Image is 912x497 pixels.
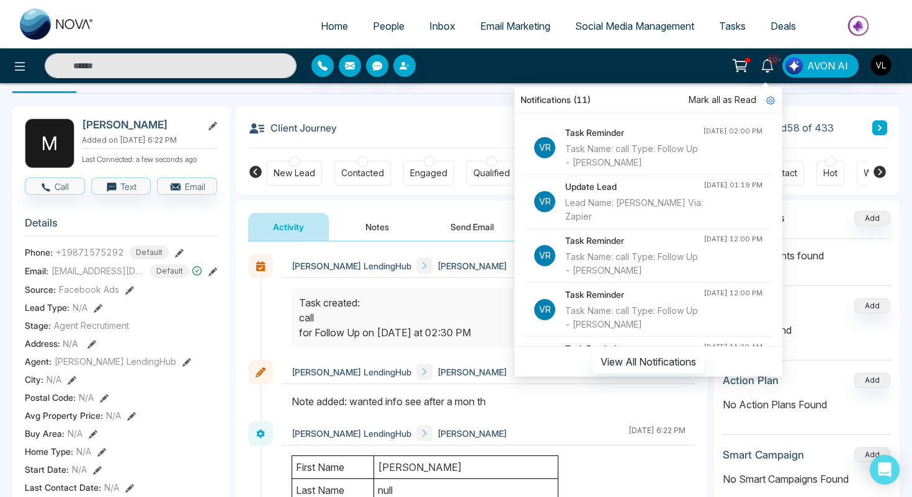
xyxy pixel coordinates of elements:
[25,427,65,440] span: Buy Area :
[565,126,703,140] h4: Task Reminder
[704,342,762,352] div: [DATE] 11:30 AM
[767,54,779,65] span: 10+
[854,447,890,462] button: Add
[480,20,550,32] span: Email Marketing
[565,304,704,331] div: Task Name: call Type: Follow Up - [PERSON_NAME]
[592,350,704,374] button: View All Notifications
[771,20,796,32] span: Deals
[76,445,91,458] span: N/A
[563,14,707,38] a: Social Media Management
[59,283,119,296] span: Facebook Ads
[723,449,804,461] h3: Smart Campaign
[25,481,101,494] span: Last Contact Date :
[106,409,121,422] span: N/A
[823,167,838,179] div: Hot
[753,54,782,76] a: 10+
[704,180,762,190] div: [DATE] 01:19 PM
[25,177,85,195] button: Call
[565,196,704,223] div: Lead Name: [PERSON_NAME] Via: Zapier
[341,213,414,241] button: Notes
[308,14,360,38] a: Home
[704,234,762,244] div: [DATE] 12:00 PM
[723,239,890,263] p: No attachments found
[870,55,892,76] img: User Avatar
[723,323,890,338] p: No deals found
[437,365,507,378] span: [PERSON_NAME]
[248,119,337,137] h3: Client Journey
[20,9,94,40] img: Nova CRM Logo
[854,298,890,313] button: Add
[854,212,890,223] span: Add
[25,355,51,368] span: Agent:
[25,217,217,236] h3: Details
[758,14,808,38] a: Deals
[707,14,758,38] a: Tasks
[25,283,56,296] span: Source:
[79,391,94,404] span: N/A
[514,87,782,114] div: Notifications (11)
[82,119,197,131] h2: [PERSON_NAME]
[782,54,859,78] button: AVON AI
[292,427,411,440] span: [PERSON_NAME] LendingHub
[157,177,217,195] button: Email
[55,355,176,368] span: [PERSON_NAME] LendingHub
[274,167,315,179] div: New Lead
[360,14,417,38] a: People
[82,151,217,165] p: Last Connected: a few seconds ago
[854,373,890,388] button: Add
[25,463,69,476] span: Start Date :
[565,234,704,248] h4: Task Reminder
[47,373,61,386] span: N/A
[25,319,51,332] span: Stage:
[785,57,803,74] img: Lead Flow
[341,167,384,179] div: Contacted
[54,319,129,332] span: Agent Recrutiment
[534,191,555,212] p: Vr
[426,213,519,241] button: Send Email
[689,93,756,107] span: Mark all as Read
[68,427,83,440] span: N/A
[704,288,762,298] div: [DATE] 12:00 PM
[468,14,563,38] a: Email Marketing
[719,20,746,32] span: Tasks
[82,135,217,146] p: Added on [DATE] 6:22 PM
[417,14,468,38] a: Inbox
[25,246,53,259] span: Phone:
[321,20,348,32] span: Home
[815,12,905,40] img: Market-place.gif
[72,463,87,476] span: N/A
[723,397,890,412] p: No Action Plans Found
[25,445,73,458] span: Home Type :
[248,213,329,241] button: Activity
[723,472,890,486] p: No Smart Campaigns Found
[437,427,507,440] span: [PERSON_NAME]
[130,246,169,259] span: Default
[764,120,834,135] span: Lead 58 of 433
[437,259,507,272] span: [PERSON_NAME]
[25,264,48,277] span: Email:
[25,119,74,168] div: M
[292,259,411,272] span: [PERSON_NAME] LendingHub
[25,391,76,404] span: Postal Code :
[373,20,405,32] span: People
[565,342,704,356] h4: Task Reminder
[565,180,704,194] h4: Update Lead
[56,246,124,259] span: +19871575292
[473,167,510,179] div: Qualified
[703,126,762,137] div: [DATE] 02:00 PM
[628,425,686,441] div: [DATE] 6:22 PM
[565,288,704,302] h4: Task Reminder
[292,365,411,378] span: [PERSON_NAME] LendingHub
[864,167,887,179] div: Warm
[104,481,119,494] span: N/A
[25,337,78,350] span: Address:
[565,250,704,277] div: Task Name: call Type: Follow Up - [PERSON_NAME]
[870,455,900,485] div: Open Intercom Messenger
[534,299,555,320] p: Vr
[25,409,103,422] span: Avg Property Price :
[63,338,78,349] span: N/A
[429,20,455,32] span: Inbox
[565,142,703,169] div: Task Name: call Type: Follow Up - [PERSON_NAME]
[534,245,555,266] p: Vr
[575,20,694,32] span: Social Media Management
